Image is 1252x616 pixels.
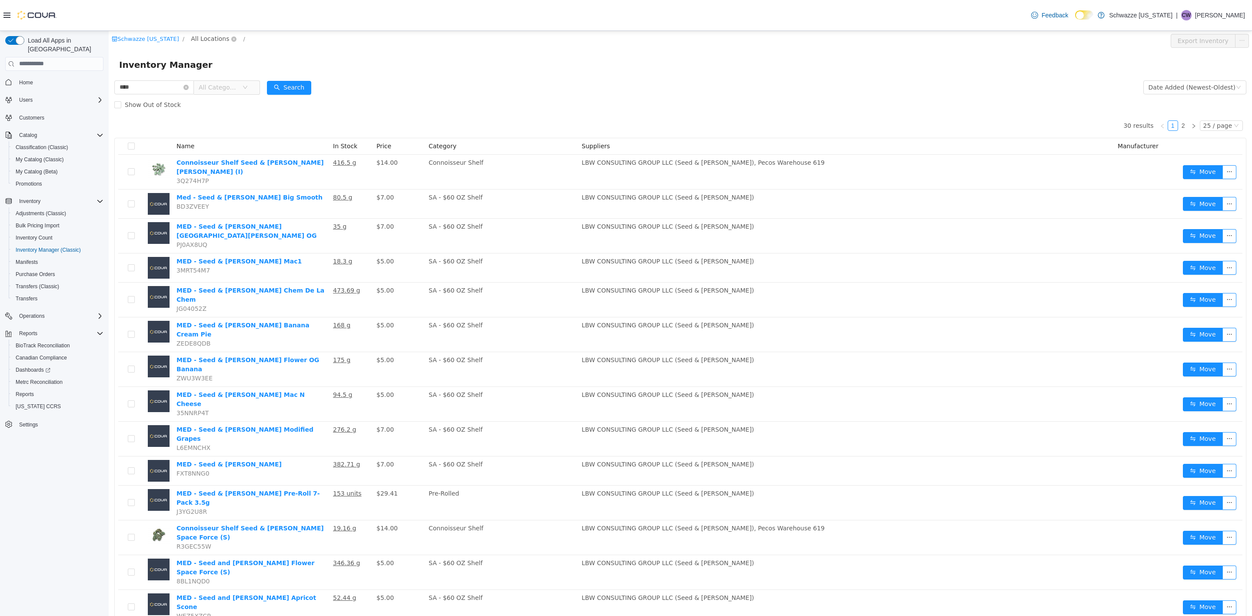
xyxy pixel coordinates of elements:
[39,191,61,213] img: MED - Seed & Smith San Fernando Valley OG placeholder
[316,321,469,356] td: SA - $60 OZ Shelf
[224,395,247,402] u: 276.2 g
[16,311,103,321] span: Operations
[1080,90,1090,100] li: Next Page
[68,309,102,316] span: ZEDE8QDB
[1114,401,1128,415] button: icon: ellipsis
[19,313,45,320] span: Operations
[9,340,107,352] button: BioTrack Reconciliation
[1114,569,1128,583] button: icon: ellipsis
[1074,134,1114,148] button: icon: swapMove
[1114,366,1128,380] button: icon: ellipsis
[268,128,289,135] span: $14.00
[12,293,41,304] a: Transfers
[12,220,63,231] a: Bulk Pricing Import
[16,342,70,349] span: BioTrack Reconciliation
[3,5,70,11] a: icon: shopSchwazze [US_STATE]
[224,128,247,135] u: 416.5 g
[68,563,207,579] a: MED - Seed and [PERSON_NAME] Apricot Scone
[268,192,285,199] span: $7.00
[316,159,469,188] td: SA - $60 OZ Shelf
[12,401,64,412] a: [US_STATE] CCRS
[2,129,107,141] button: Catalog
[2,195,107,207] button: Inventory
[1114,262,1128,276] button: icon: ellipsis
[9,400,107,413] button: [US_STATE] CCRS
[12,166,61,177] a: My Catalog (Beta)
[9,364,107,376] a: Dashboards
[1074,297,1114,311] button: icon: swapMove
[12,257,103,267] span: Manifests
[16,113,48,123] a: Customers
[268,494,289,501] span: $14.00
[68,494,215,510] a: Connoisseur Shelf Seed & [PERSON_NAME] Space Force (S)
[12,389,103,400] span: Reports
[68,147,100,153] span: 3Q274H7P
[9,256,107,268] button: Manifests
[1114,166,1128,180] button: icon: ellipsis
[68,256,216,272] a: MED - Seed & [PERSON_NAME] Chem De La Chem
[316,524,469,559] td: SA - $60 OZ Shelf
[68,210,99,217] span: PJ0AX8UQ
[473,529,646,536] span: LBW CONSULTING GROUP LLC (Seed & [PERSON_NAME])
[12,245,103,255] span: Inventory Manager (Classic)
[268,395,285,402] span: $7.00
[16,354,67,361] span: Canadian Compliance
[16,130,103,140] span: Catalog
[268,291,285,298] span: $5.00
[316,391,469,426] td: SA - $60 OZ Shelf
[316,489,469,524] td: Connoisseur Shelf
[90,52,130,61] span: All Categories
[9,153,107,166] button: My Catalog (Classic)
[473,112,501,119] span: Suppliers
[268,227,285,234] span: $5.00
[268,256,285,263] span: $5.00
[16,403,61,410] span: [US_STATE] CCRS
[12,257,41,267] a: Manifests
[19,97,33,103] span: Users
[9,141,107,153] button: Classification (Classic)
[224,291,242,298] u: 168 g
[473,430,646,437] span: LBW CONSULTING GROUP LLC (Seed & [PERSON_NAME])
[39,528,61,549] img: MED - Seed and Smith Flower Space Force (S) placeholder
[12,365,103,375] span: Dashboards
[134,54,139,60] i: icon: down
[1114,433,1128,447] button: icon: ellipsis
[16,379,63,386] span: Metrc Reconciliation
[1049,90,1059,100] li: Previous Page
[316,356,469,391] td: SA - $60 OZ Shelf
[320,112,348,119] span: Category
[12,377,66,387] a: Metrc Reconciliation
[16,419,103,430] span: Settings
[1015,90,1045,100] li: 30 results
[68,112,86,119] span: Name
[1040,50,1127,63] div: Date Added (Newest-Oldest)
[473,494,716,501] span: LBW CONSULTING GROUP LLC (Seed & [PERSON_NAME]), Pecos Warehouse 619
[1051,93,1056,98] i: icon: left
[10,27,109,41] span: Inventory Manager
[1114,535,1128,549] button: icon: ellipsis
[12,281,63,292] a: Transfers (Classic)
[1074,198,1114,212] button: icon: swapMove
[68,529,206,545] a: MED - Seed and [PERSON_NAME] Flower Space Force (S)
[39,127,61,149] img: Connoisseur Shelf Seed & Smith OG Banana (I) hero shot
[68,413,102,420] span: L6EMNCHX
[12,208,70,219] a: Adjustments (Classic)
[268,459,289,466] span: $29.41
[12,353,103,363] span: Canadian Compliance
[16,366,50,373] span: Dashboards
[1114,465,1128,479] button: icon: ellipsis
[68,430,173,437] a: MED - Seed & [PERSON_NAME]
[473,128,716,135] span: LBW CONSULTING GROUP LLC (Seed & [PERSON_NAME]), Pecos Warehouse 619
[16,196,103,206] span: Inventory
[16,168,58,175] span: My Catalog (Beta)
[473,395,646,402] span: LBW CONSULTING GROUP LLC (Seed & [PERSON_NAME])
[12,365,54,375] a: Dashboards
[68,128,215,144] a: Connoisseur Shelf Seed & [PERSON_NAME] [PERSON_NAME] (I)
[19,114,44,121] span: Customers
[68,163,214,170] a: Med - Seed & [PERSON_NAME] Big Smooth
[9,280,107,293] button: Transfers (Classic)
[1059,90,1069,100] a: 1
[1109,10,1172,20] p: Schwazze [US_STATE]
[9,220,107,232] button: Bulk Pricing Import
